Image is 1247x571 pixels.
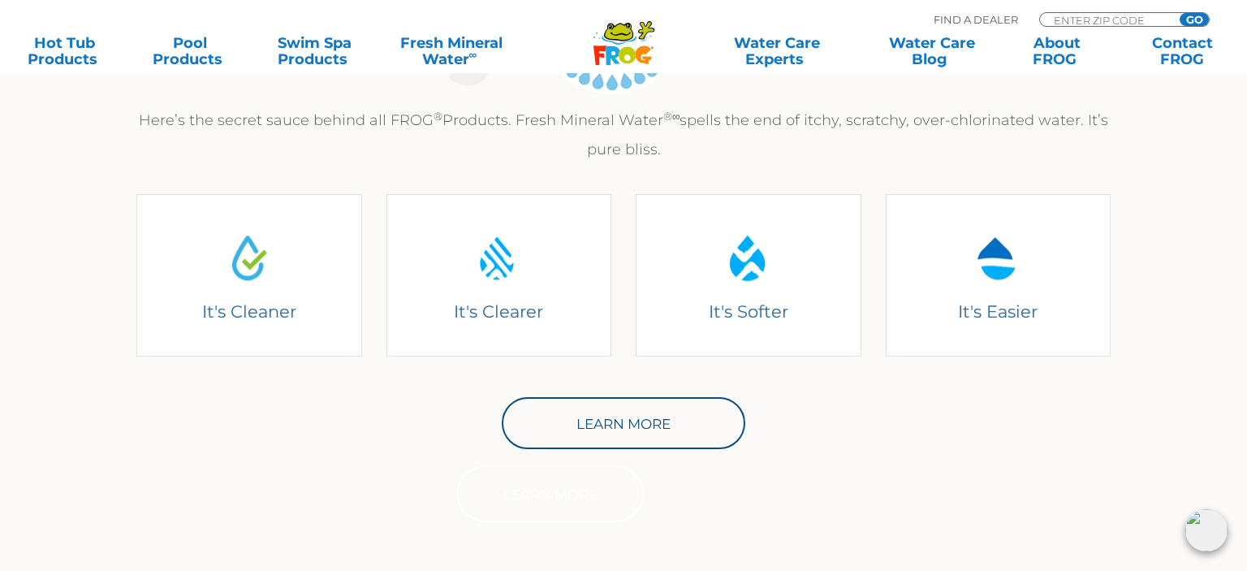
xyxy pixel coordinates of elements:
[219,228,279,288] img: Water Drop Icon
[469,48,477,61] sup: ∞
[141,35,239,67] a: PoolProducts
[124,106,1123,164] p: Here’s the secret sauce behind all FROG Products. Fresh Mineral Water spells the end of itchy, sc...
[1133,35,1231,67] a: ContactFROG
[934,12,1018,27] p: Find A Dealer
[648,301,849,323] h4: It's Softer
[391,35,513,67] a: Fresh MineralWater∞
[398,301,599,323] h4: It's Clearer
[434,110,442,123] sup: ®
[718,228,779,288] img: Water Drop Icon
[16,35,114,67] a: Hot TubProducts
[1180,13,1209,26] input: GO
[468,228,529,288] img: Water Drop Icon
[502,397,745,449] a: Learn More
[663,110,680,123] sup: ®∞
[698,35,856,67] a: Water CareExperts
[149,301,350,323] h4: It's Cleaner
[266,35,364,67] a: Swim SpaProducts
[457,465,644,522] a: Learn More
[1008,35,1106,67] a: AboutFROG
[1052,13,1162,27] input: Zip Code Form
[884,35,982,67] a: Water CareBlog
[968,228,1028,288] img: Water Drop Icon
[897,301,1098,323] h4: It's Easier
[1185,509,1228,552] img: openIcon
